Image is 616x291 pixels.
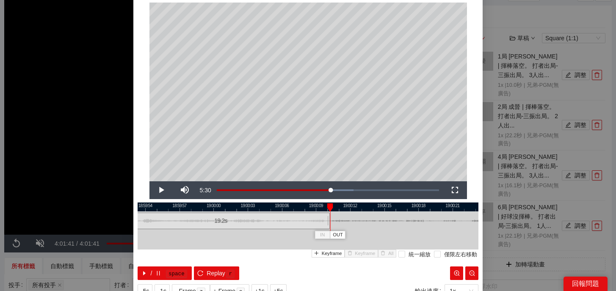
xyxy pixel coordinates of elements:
button: IN [315,231,330,239]
button: zoom-out [465,266,478,280]
span: reload [197,270,203,277]
button: reloadReplayr [194,266,239,280]
div: 19.2 s [111,213,330,229]
button: Play [149,181,173,199]
button: Mute [173,181,197,199]
kbd: space [166,270,187,278]
button: plusKeyframe [312,249,345,258]
span: caret-right [141,270,147,277]
div: Progress Bar [217,189,439,191]
span: Keyframe [322,250,342,258]
div: Video Player [149,3,467,181]
button: zoom-in [450,266,463,280]
div: 回報問題 [564,277,608,291]
button: deleteKeyframe [345,249,378,258]
span: zoom-in [454,270,460,277]
span: Replay [207,269,225,278]
span: zoom-out [469,270,475,277]
span: 統一縮放 [405,251,434,259]
span: plus [314,251,319,256]
button: deleteAll [378,249,396,258]
button: caret-right/pausespace [138,266,192,280]
button: Fullscreen [443,181,467,199]
span: 僅限左右移動 [441,251,481,259]
span: 5:30 [200,187,211,194]
kbd: r [226,270,235,278]
span: / [151,269,152,278]
button: OUT [330,231,345,239]
span: OUT [333,231,343,239]
span: pause [155,270,161,277]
